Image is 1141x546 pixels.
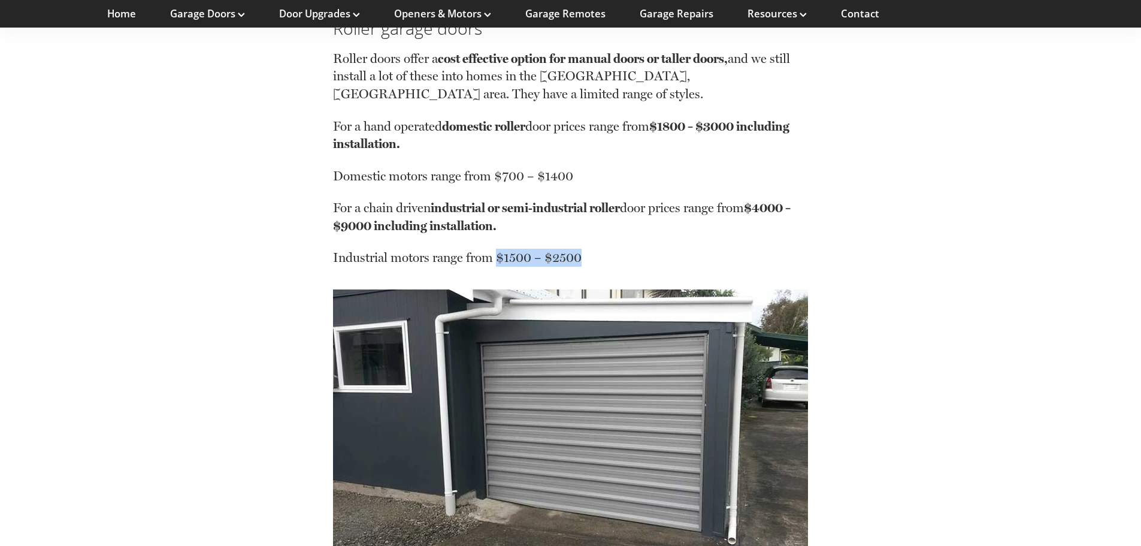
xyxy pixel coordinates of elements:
a: Garage Doors [170,7,245,20]
h3: Roller garage doors [333,17,808,40]
a: Home [107,7,136,20]
a: Openers & Motors [394,7,491,20]
a: Door Upgrades [279,7,360,20]
p: For a hand operated door prices range from [333,117,808,167]
strong: cost effective option for manual doors or taller doors, [438,51,728,66]
strong: $1800 – $3000 including installation. [333,119,789,152]
p: Domestic motors range from $700 – $1400 [333,167,808,199]
a: Contact [841,7,879,20]
a: Garage Remotes [525,7,606,20]
strong: $4000 – $9000 including installation. [333,200,791,233]
a: Garage Repairs [640,7,713,20]
p: Roller doors offer a and we still install a lot of these into homes in the [GEOGRAPHIC_DATA], [GE... [333,50,808,117]
p: Industrial motors range from $1500 – $2500 [333,249,808,267]
strong: domestic roller [442,119,525,134]
strong: industrial or semi-industrial roller [431,200,620,215]
a: Resources [747,7,807,20]
p: For a chain driven door prices range from [333,199,808,249]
